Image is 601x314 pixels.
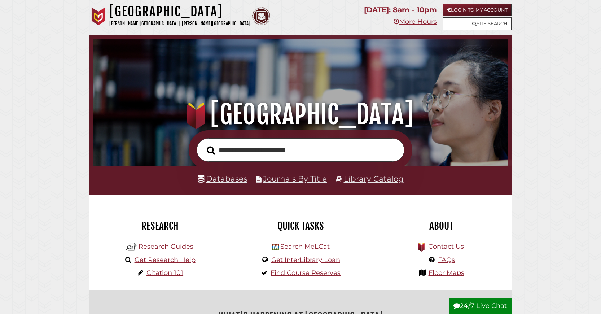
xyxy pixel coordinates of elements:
[344,174,404,183] a: Library Catalog
[102,99,499,130] h1: [GEOGRAPHIC_DATA]
[443,17,512,30] a: Site Search
[89,7,108,25] img: Calvin University
[109,4,250,19] h1: [GEOGRAPHIC_DATA]
[146,269,183,277] a: Citation 101
[95,220,225,232] h2: Research
[428,243,464,250] a: Contact Us
[271,256,340,264] a: Get InterLibrary Loan
[438,256,455,264] a: FAQs
[376,220,506,232] h2: About
[109,19,250,28] p: [PERSON_NAME][GEOGRAPHIC_DATA] | [PERSON_NAME][GEOGRAPHIC_DATA]
[203,144,219,157] button: Search
[252,7,270,25] img: Calvin Theological Seminary
[207,146,215,155] i: Search
[280,243,330,250] a: Search MeLCat
[198,174,247,183] a: Databases
[271,269,341,277] a: Find Course Reserves
[272,244,279,250] img: Hekman Library Logo
[139,243,193,250] a: Research Guides
[263,174,327,183] a: Journals By Title
[364,4,437,16] p: [DATE]: 8am - 10pm
[236,220,365,232] h2: Quick Tasks
[126,241,137,252] img: Hekman Library Logo
[135,256,196,264] a: Get Research Help
[394,18,437,26] a: More Hours
[429,269,464,277] a: Floor Maps
[443,4,512,16] a: Login to My Account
